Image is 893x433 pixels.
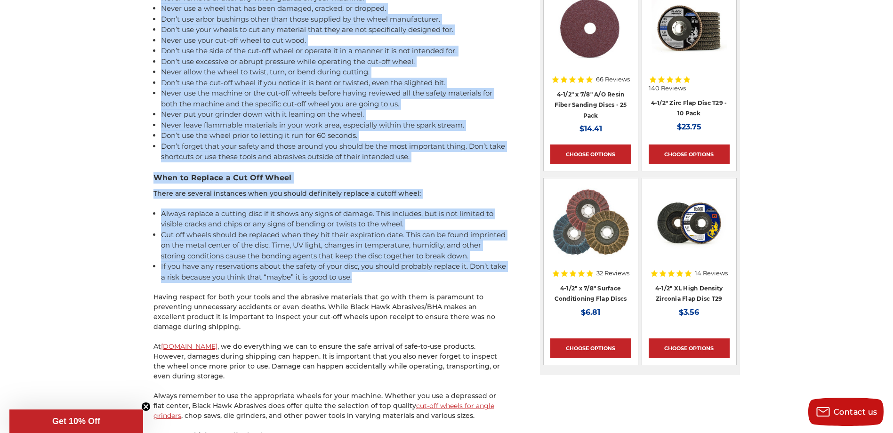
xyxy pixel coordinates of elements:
[52,417,100,426] span: Get 10% Off
[153,172,507,184] h3: When to Replace a Cut Off Wheel
[161,46,507,56] li: Don’t use the side of the cut-off wheel or operate it in a manner it is not intended for.
[652,185,727,260] img: 4-1/2" XL High Density Zirconia Flap Disc T29
[141,402,151,411] button: Close teaser
[161,78,507,88] li: Don’t use the cut-off wheel if you notice it is bent or twisted, even the slighted bit.
[596,270,629,276] span: 32 Reviews
[161,109,507,120] li: Never put your grinder down with it leaning on the wheel.
[550,185,631,266] a: Scotch brite flap discs
[834,408,877,417] span: Contact us
[153,292,507,332] p: Having respect for both your tools and the abrasive materials that go with them is paramount to p...
[161,24,507,35] li: Don’t use your wheels to cut any material that they are not specifically designed for.
[555,285,627,303] a: 4-1/2" x 7/8" Surface Conditioning Flap Discs
[161,120,507,131] li: Never leave flammable materials in your work area, especially within the spark stream.
[808,398,884,426] button: Contact us
[695,270,728,276] span: 14 Reviews
[649,85,686,91] span: 140 Reviews
[161,14,507,25] li: Don’t use arbor bushings other than those supplied by the wheel manufacturer.
[161,35,507,46] li: Never use your cut-off wheel to cut wood.
[581,308,600,317] span: $6.81
[579,124,602,133] span: $14.41
[649,338,730,358] a: Choose Options
[153,342,507,381] p: At , we do everything we can to ensure the safe arrival of safe-to-use products. However, damages...
[596,76,630,82] span: 66 Reviews
[153,391,507,421] p: Always remember to use the appropriate wheels for your machine. Whether you use a depressed or fl...
[550,338,631,358] a: Choose Options
[161,261,507,282] li: If you have any reservations about the safety of your disc, you should probably replace it. Don’t...
[161,141,507,162] li: Don’t forget that your safety and those around you should be the most important thing. Don’t take...
[649,185,730,266] a: 4-1/2" XL High Density Zirconia Flap Disc T29
[161,67,507,78] li: Never allow the wheel to twist, turn, or bend during cutting.
[555,91,627,119] a: 4-1/2" x 7/8" A/O Resin Fiber Sanding Discs - 25 Pack
[161,230,507,262] li: Cut off wheels should be replaced when they hit their expiration date. This can be found imprinte...
[161,130,507,141] li: Don’t use the wheel prior to letting it run for 60 seconds.
[9,409,143,433] div: Get 10% OffClose teaser
[649,144,730,164] a: Choose Options
[552,185,629,260] img: Scotch brite flap discs
[161,56,507,67] li: Don’t use excessive or abrupt pressure while operating the cut-off wheel.
[550,144,631,164] a: Choose Options
[677,122,701,131] span: $23.75
[679,308,699,317] span: $3.56
[153,189,507,199] p: There are several instances when you should definitely replace a cutoff wheel:
[161,88,507,109] li: Never use the machine or the cut-off wheels before having reviewed all the safety materials for b...
[651,99,727,117] a: 4-1/2" Zirc Flap Disc T29 - 10 Pack
[655,285,723,303] a: 4-1/2" XL High Density Zirconia Flap Disc T29
[161,3,507,14] li: Never use a wheel that has been damaged, cracked, or dropped.
[161,208,507,230] li: Always replace a cutting disc if it shows any signs of damage. This includes, but is not limited ...
[161,342,217,351] a: [DOMAIN_NAME]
